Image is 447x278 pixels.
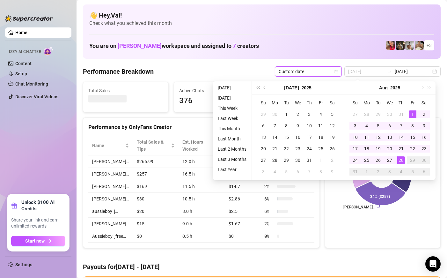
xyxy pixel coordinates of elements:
button: Choose a year [302,81,311,94]
li: [DATE] [215,94,249,102]
span: 376 [179,95,254,107]
li: Last 2 Months [215,145,249,153]
td: 2025-08-04 [269,166,281,177]
th: Su [349,97,361,109]
div: 30 [386,110,393,118]
img: Vanessa [386,41,395,50]
div: 6 [260,122,267,130]
td: 2025-06-29 [258,109,269,120]
td: 2025-07-26 [326,143,338,154]
div: 13 [260,133,267,141]
td: 2025-08-11 [361,131,372,143]
td: 2025-08-30 [418,154,430,166]
span: calendar [334,70,338,73]
td: 2025-07-27 [349,109,361,120]
td: 2025-07-11 [315,120,326,131]
div: 29 [282,156,290,164]
td: 2025-07-08 [281,120,292,131]
div: 2 [328,156,336,164]
span: Total Sales & Tips [137,139,170,153]
div: 26 [328,145,336,153]
td: 2025-09-02 [372,166,384,177]
td: $2.86 [225,193,260,205]
span: Total Sales [88,87,163,94]
div: 26 [374,156,382,164]
input: Start date [348,68,385,75]
li: Last Month [215,135,249,143]
a: Content [15,61,32,66]
td: 2025-07-23 [292,143,304,154]
th: Sa [418,97,430,109]
div: 2 [374,168,382,176]
td: 2025-07-17 [304,131,315,143]
th: We [384,97,395,109]
span: 2 % [264,220,275,227]
div: 29 [260,110,267,118]
span: to [387,69,392,74]
div: 10 [305,122,313,130]
th: Mo [269,97,281,109]
td: $169 [133,180,179,193]
div: 19 [328,133,336,141]
div: 14 [397,133,405,141]
button: Start nowarrow-right [11,236,65,246]
span: 6 % [264,195,275,202]
td: 2025-07-20 [258,143,269,154]
td: 2025-09-05 [407,166,418,177]
td: [PERSON_NAME]… [88,180,133,193]
td: $0 [225,230,260,243]
div: 3 [260,168,267,176]
div: 21 [397,145,405,153]
div: 18 [363,145,370,153]
td: aussieboy_j… [88,205,133,218]
div: Open Intercom Messenger [425,256,441,272]
a: Chat Monitoring [15,81,48,86]
div: 30 [420,156,428,164]
td: 2025-08-18 [361,143,372,154]
li: Last Year [215,166,249,173]
div: 4 [271,168,279,176]
div: 22 [409,145,416,153]
td: 2025-07-25 [315,143,326,154]
strong: Unlock $100 AI Credits [21,199,65,212]
th: We [292,97,304,109]
td: 8.0 h [179,205,225,218]
td: $266.99 [133,155,179,168]
div: 12 [328,122,336,130]
button: Choose a month [379,81,388,94]
a: Settings [15,262,32,267]
td: 2025-07-15 [281,131,292,143]
td: 2025-08-26 [372,154,384,166]
td: 2025-08-20 [384,143,395,154]
div: 28 [397,156,405,164]
div: 20 [386,145,393,153]
div: 3 [386,168,393,176]
td: 2025-08-06 [384,120,395,131]
div: 13 [386,133,393,141]
div: 7 [397,122,405,130]
td: 2025-07-19 [326,131,338,143]
td: 2025-07-03 [304,109,315,120]
div: 21 [271,145,279,153]
div: 25 [317,145,325,153]
td: 2025-07-01 [281,109,292,120]
div: 17 [351,145,359,153]
img: aussieboy_j [405,41,414,50]
div: 15 [282,133,290,141]
div: 4 [317,110,325,118]
td: 2025-08-01 [407,109,418,120]
div: 30 [271,110,279,118]
h1: You are on workspace and assigned to creators [89,42,259,49]
div: 3 [351,122,359,130]
td: 2025-08-13 [384,131,395,143]
button: Choose a month [284,81,299,94]
td: 2025-08-12 [372,131,384,143]
div: 22 [282,145,290,153]
td: 2025-08-04 [361,120,372,131]
div: 1 [409,110,416,118]
span: 7 [233,42,236,49]
td: $257 [133,168,179,180]
th: Fr [315,97,326,109]
div: 5 [328,110,336,118]
th: Fr [407,97,418,109]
